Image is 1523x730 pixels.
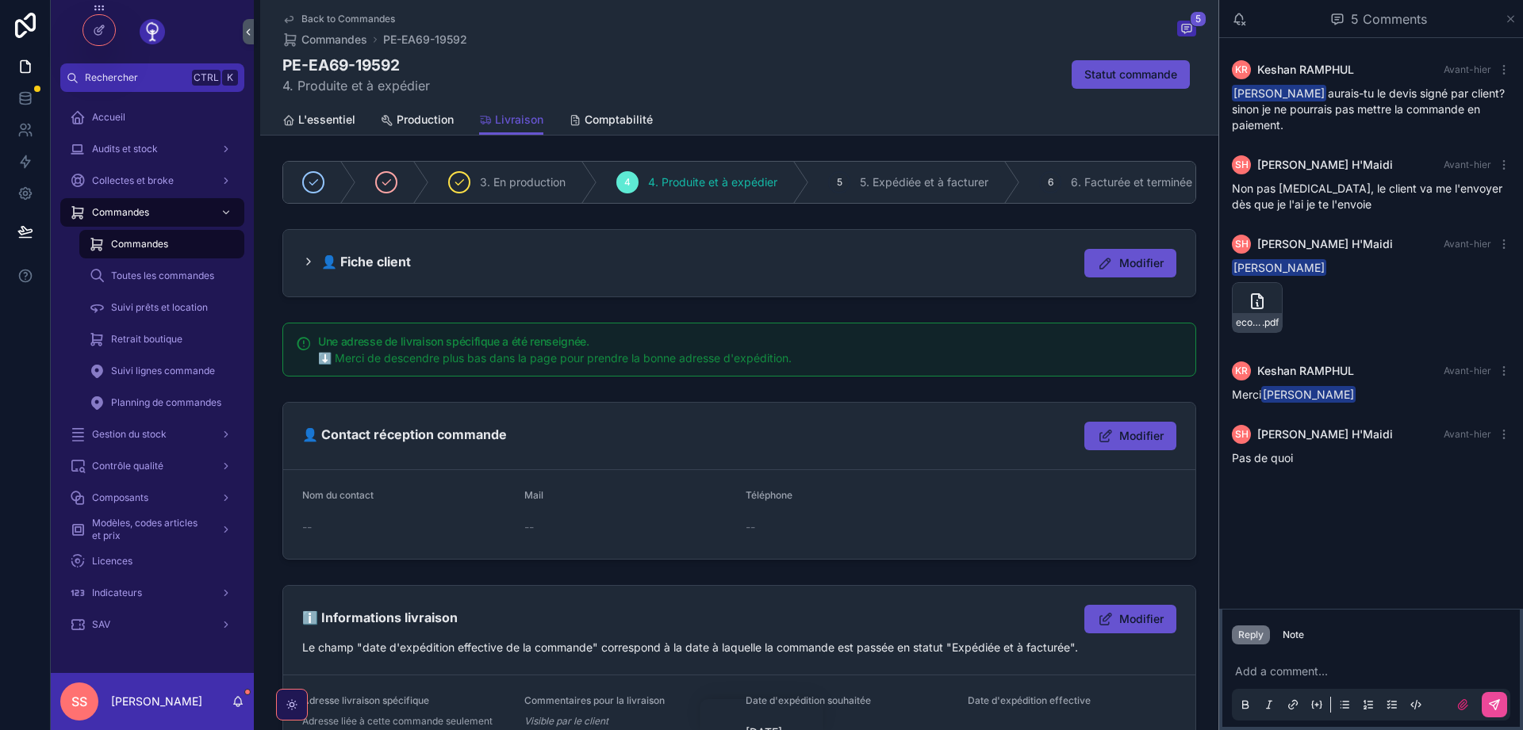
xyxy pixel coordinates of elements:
[479,105,543,136] a: Livraison
[383,32,467,48] span: PE-EA69-19592
[1444,63,1491,75] span: Avant-hier
[1257,363,1354,379] span: Keshan RAMPHUL
[302,715,493,728] span: Adresse liée à cette commande seulement
[1232,182,1502,211] span: Non pas [MEDICAL_DATA], le client va me l'envoyer dès que je l'ai je te l'envoie
[1119,255,1164,271] span: Modifier
[968,694,1091,706] span: Date d'expédition effective
[60,452,244,480] a: Contrôle qualité
[71,692,87,711] span: SS
[302,519,312,535] span: --
[1444,428,1491,440] span: Avant-hier
[1232,259,1326,276] span: [PERSON_NAME]
[60,420,244,449] a: Gestion du stock
[1262,316,1279,329] span: .pdf
[1351,10,1427,29] span: 5 Comments
[318,351,792,365] span: ⬇️ Merci de descendre plus bas dans la page pour prendre la bonne adresse d'expédition.
[302,605,458,630] h2: ℹ️ Informations livraison
[60,103,244,132] a: Accueil
[92,491,148,504] span: Composants
[282,13,395,25] a: Back to Commandes
[92,587,142,599] span: Indicateurs
[1232,86,1505,132] span: aurais-tu le devis signé par client? sinon je ne pourrais pas mettre la commande en paiement.
[1276,625,1310,644] button: Note
[79,325,244,354] a: Retrait boutique
[648,174,777,190] span: 4. Produite et à expédier
[524,519,534,535] span: --
[1084,249,1176,277] button: Modifier
[224,71,236,84] span: K
[51,92,254,659] div: scrollable content
[92,174,174,187] span: Collectes et broke
[1235,238,1249,250] span: SH
[92,618,110,631] span: SAV
[111,301,208,314] span: Suivi prêts et location
[302,694,429,706] span: Adresse livraison spécifique
[1072,60,1190,89] button: Statut commande
[92,460,163,472] span: Contrôle qualité
[111,694,202,709] p: [PERSON_NAME]
[60,483,244,512] a: Composants
[111,396,221,409] span: Planning de commandes
[1084,67,1177,82] span: Statut commande
[140,19,165,44] img: App logo
[282,76,430,95] span: 4. Produite et à expédier
[1235,63,1248,76] span: KR
[85,71,186,84] span: Rechercher
[92,111,125,124] span: Accueil
[1236,316,1262,329] span: ecodair
[111,333,182,346] span: Retrait boutique
[381,105,454,137] a: Production
[1257,62,1354,78] span: Keshan RAMPHUL
[1257,157,1393,173] span: [PERSON_NAME] H'Maidi
[1048,176,1053,189] span: 6
[585,112,653,128] span: Comptabilité
[282,32,367,48] a: Commandes
[746,694,871,706] span: Date d'expédition souhaitée
[837,176,842,189] span: 5
[318,350,1183,366] div: ⬇️ Merci de descendre plus bas dans la page pour prendre la bonne adresse d'expédition.
[1084,422,1176,450] button: Modifier
[746,519,755,535] span: --
[746,489,792,501] span: Téléphone
[860,174,988,190] span: 5. Expédiée et à facturer
[624,176,631,189] span: 4
[111,238,168,250] span: Commandes
[1177,21,1196,40] button: 5
[480,174,566,190] span: 3. En production
[282,54,430,76] h1: PE-EA69-19592
[1444,365,1491,376] span: Avant-hier
[111,365,215,377] span: Suivi lignes commande
[321,249,411,274] h2: 👤 Fiche client
[1444,238,1491,250] span: Avant-hier
[111,269,214,282] span: Toutes les commandes
[569,105,653,137] a: Comptabilité
[60,63,244,92] button: RechercherCtrlK
[92,143,158,155] span: Audits et stock
[60,547,244,575] a: Licences
[1283,629,1304,641] div: Note
[524,694,665,706] span: Commentaires pour la livraison
[1257,236,1393,252] span: [PERSON_NAME] H'Maidi
[495,112,543,128] span: Livraison
[92,428,167,441] span: Gestion du stock
[301,13,395,25] span: Back to Commandes
[79,262,244,290] a: Toutes les commandes
[79,293,244,322] a: Suivi prêts et location
[1235,428,1249,441] span: SH
[302,422,507,447] h2: 👤 Contact réception commande
[1444,159,1491,170] span: Avant-hier
[397,112,454,128] span: Production
[1232,451,1293,464] span: Pas de quoi
[1071,174,1192,190] span: 6. Facturée et terminée
[60,198,244,227] a: Commandes
[1084,605,1176,633] button: Modifier
[60,166,244,195] a: Collectes et broke
[301,32,367,48] span: Commandes
[524,715,608,728] em: Visible par le client
[1232,625,1270,644] button: Reply
[302,489,374,501] span: Nom du contact
[524,489,543,501] span: Mail
[1232,388,1357,401] span: Merci
[92,206,149,219] span: Commandes
[92,517,208,542] span: Modèles, codes articles et prix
